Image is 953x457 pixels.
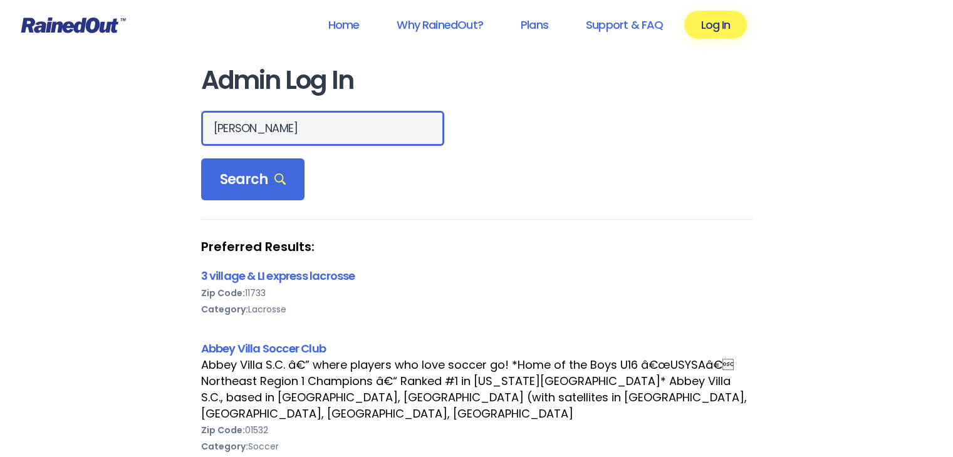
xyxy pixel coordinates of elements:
[311,11,375,39] a: Home
[201,239,753,255] strong: Preferred Results:
[201,66,753,95] h1: Admin Log In
[220,171,286,188] span: Search
[201,267,753,284] div: 3 village & LI express lacrosse
[201,424,245,436] b: Zip Code:
[201,301,753,317] div: Lacrosse
[380,11,499,39] a: Why RainedOut?
[201,438,753,454] div: Soccer
[504,11,565,39] a: Plans
[201,440,248,453] b: Category:
[201,303,248,316] b: Category:
[201,357,753,422] div: Abbey Villa S.C. â€” where players who love soccer go! *Home of the Boys U16 â€œUSYSAâ€ Northeas...
[201,158,305,201] div: Search
[201,268,355,284] a: 3 village & LI express lacrosse
[201,422,753,438] div: 01532
[201,111,444,146] input: Search Orgs…
[201,340,753,357] div: Abbey Villa Soccer Club
[201,285,753,301] div: 11733
[201,341,326,356] a: Abbey Villa Soccer Club
[684,11,746,39] a: Log In
[570,11,679,39] a: Support & FAQ
[201,287,245,299] b: Zip Code:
